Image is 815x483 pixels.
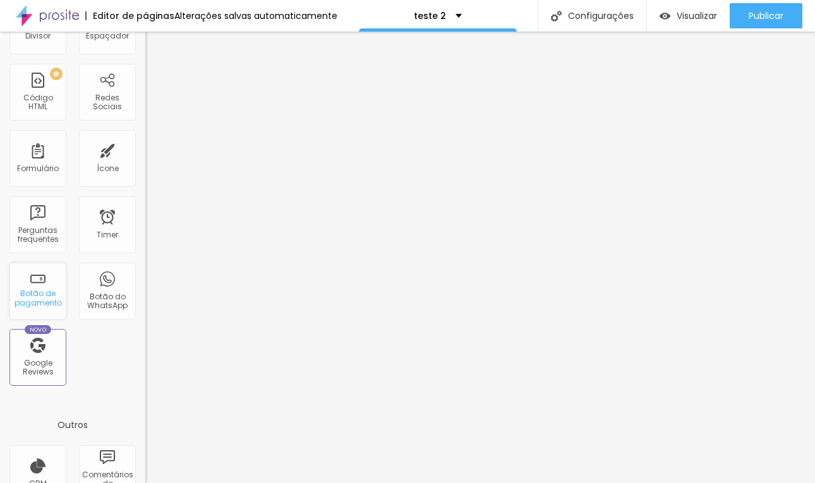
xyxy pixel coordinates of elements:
div: Botão do WhatsApp [82,292,132,311]
img: Icone [551,11,562,21]
div: Perguntas frequentes [13,226,63,244]
div: Editor de páginas [85,11,174,20]
div: Botão de pagamento [13,289,63,307]
img: view-1.svg [660,11,670,21]
div: Timer [97,230,118,239]
p: teste 2 [414,11,446,20]
div: Formulário [17,164,59,173]
iframe: Editor [145,32,815,483]
div: Google Reviews [13,359,63,377]
button: Publicar [730,3,802,28]
button: Visualizar [647,3,730,28]
div: Alterações salvas automaticamente [174,11,337,20]
span: Publicar [749,11,783,21]
div: Divisor [25,32,51,40]
div: Espaçador [86,32,129,40]
div: Redes Sociais [82,93,132,112]
div: Novo [25,325,52,334]
div: Ícone [97,164,119,173]
span: Visualizar [677,11,717,21]
div: Código HTML [13,93,63,112]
